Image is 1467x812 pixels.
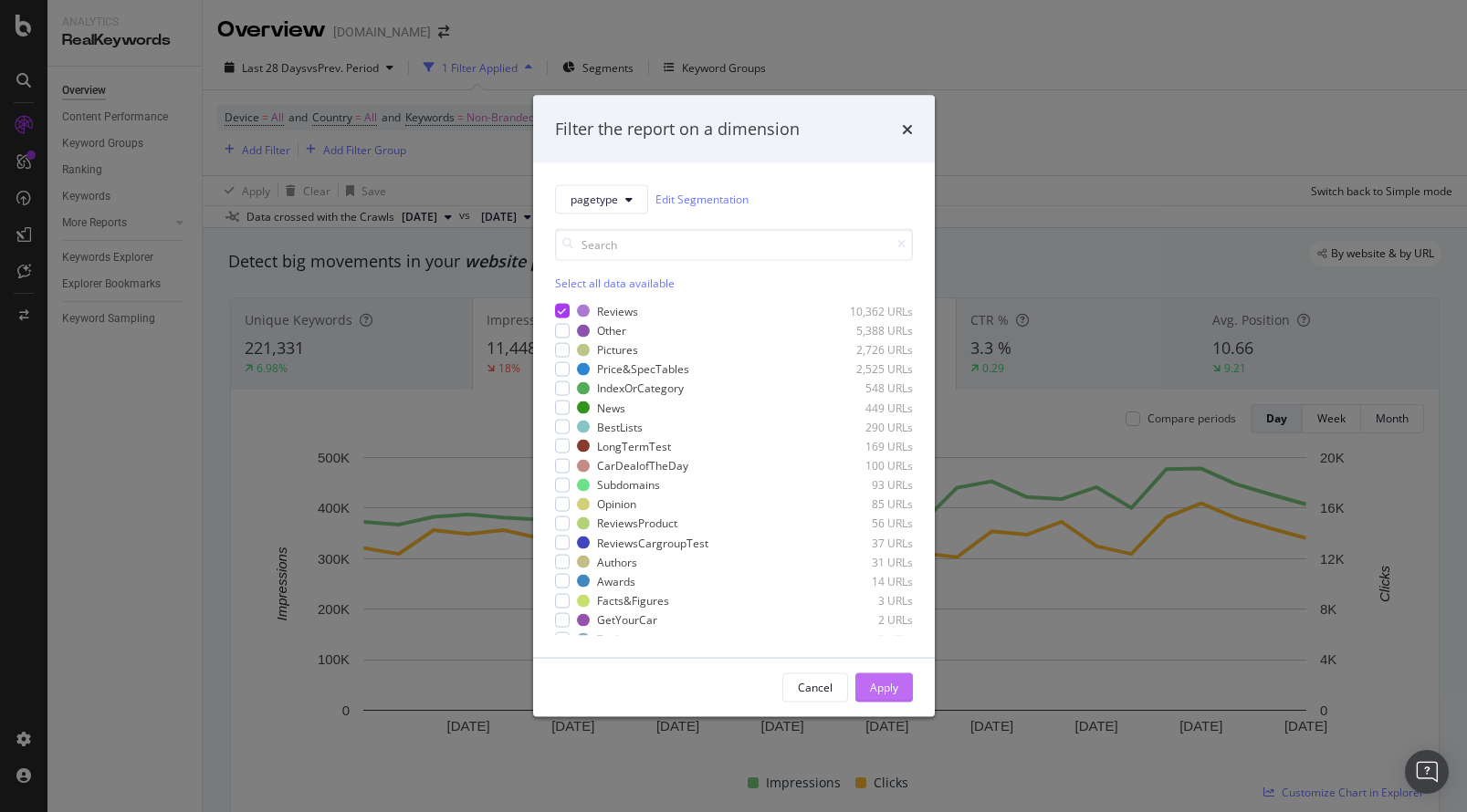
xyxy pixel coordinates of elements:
a: Edit Segmentation [655,190,749,209]
div: 10,362 URLs [823,303,913,318]
div: 85 URLs [823,496,913,512]
div: 2 URLs [823,612,913,628]
div: 290 URLs [823,419,913,434]
div: Subdomains [597,477,660,493]
div: Tools [597,631,624,647]
div: Reviews [597,303,638,318]
div: 100 URLs [823,458,913,474]
div: Opinion [597,496,636,512]
div: 31 URLs [823,554,913,569]
div: ReviewsCargroupTest [597,535,708,550]
span: pagetype [571,192,618,207]
div: Filter the report on a dimension [555,118,800,141]
div: 5,388 URLs [823,323,913,338]
div: Cancel [798,680,833,695]
div: 449 URLs [823,400,913,415]
div: CarDealofTheDay [597,458,688,474]
div: 93 URLs [823,477,913,493]
div: Facts&Figures [597,593,669,609]
div: 3 URLs [823,593,913,609]
div: modal [533,96,935,717]
div: times [902,118,913,141]
button: pagetype [555,184,648,213]
div: 14 URLs [823,573,913,588]
div: Authors [597,554,637,569]
div: 169 URLs [823,438,913,453]
div: 2 URLs [823,631,913,647]
div: IndexOrCategory [597,380,684,396]
div: LongTermTest [597,438,671,453]
div: Price&SpecTables [597,361,689,377]
input: Search [555,228,913,260]
div: Apply [870,680,898,695]
div: 56 URLs [823,515,913,531]
button: Cancel [782,672,848,702]
div: Open Intercom Messenger [1405,750,1449,794]
div: Pictures [597,342,638,358]
div: Awards [597,573,635,588]
div: Other [597,323,626,338]
div: 2,525 URLs [823,361,913,377]
div: 2,726 URLs [823,342,913,358]
div: 548 URLs [823,380,913,396]
div: ReviewsProduct [597,515,677,531]
div: 37 URLs [823,535,913,550]
button: Apply [855,672,913,702]
div: News [597,400,625,415]
div: Select all data available [555,275,913,290]
div: BestLists [597,419,643,434]
div: GetYourCar [597,612,657,628]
